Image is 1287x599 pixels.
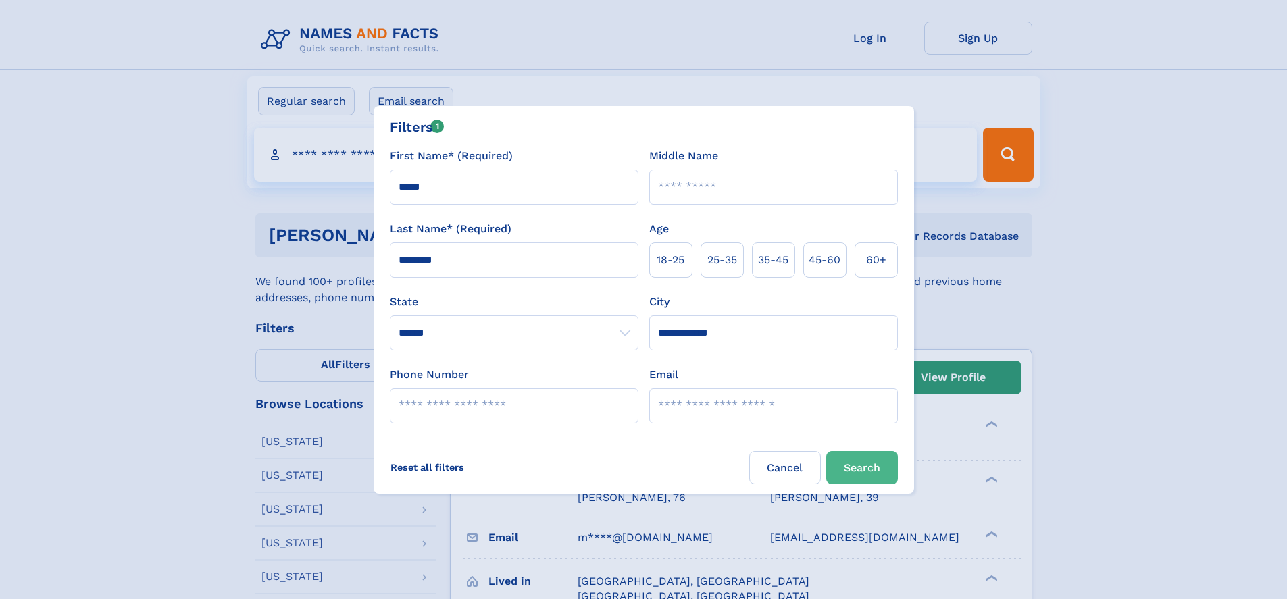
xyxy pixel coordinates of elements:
[649,367,678,383] label: Email
[390,148,513,164] label: First Name* (Required)
[758,252,788,268] span: 35‑45
[826,451,898,484] button: Search
[866,252,886,268] span: 60+
[390,367,469,383] label: Phone Number
[749,451,821,484] label: Cancel
[382,451,473,484] label: Reset all filters
[390,294,638,310] label: State
[649,294,670,310] label: City
[649,221,669,237] label: Age
[649,148,718,164] label: Middle Name
[390,221,511,237] label: Last Name* (Required)
[707,252,737,268] span: 25‑35
[390,117,445,137] div: Filters
[657,252,684,268] span: 18‑25
[809,252,840,268] span: 45‑60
